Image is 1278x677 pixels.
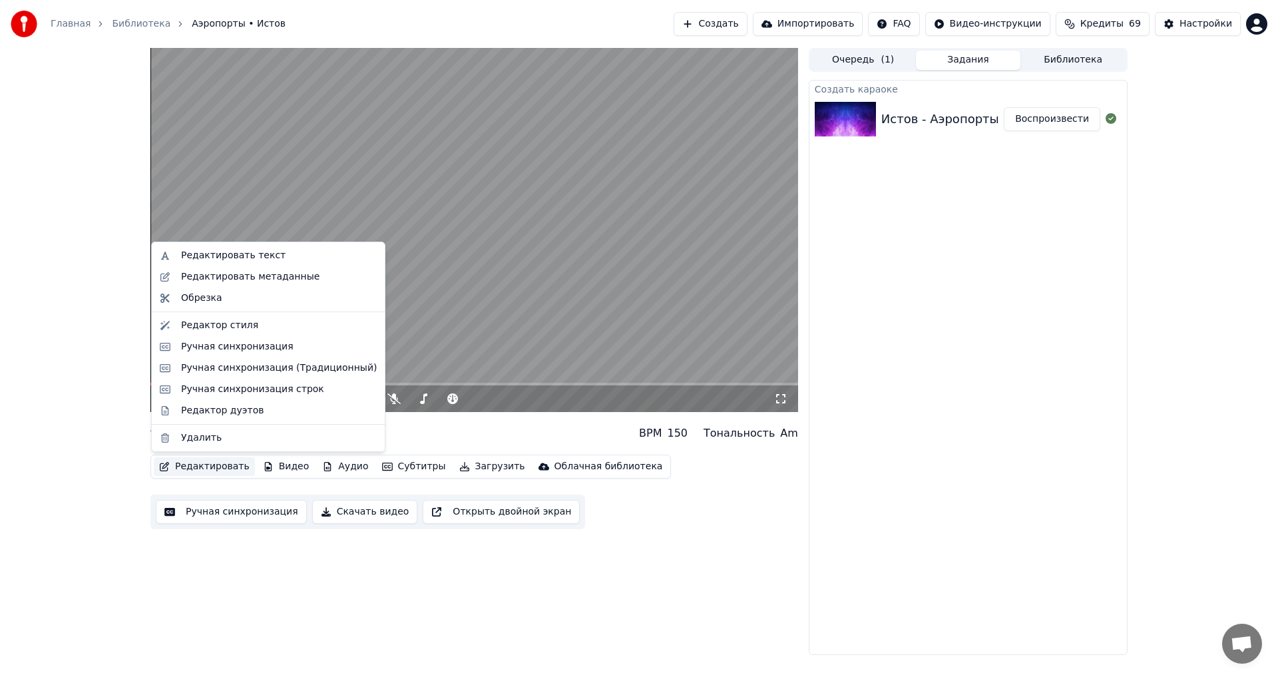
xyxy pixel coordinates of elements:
[181,404,264,417] div: Редактор дуэтов
[639,425,662,441] div: BPM
[181,249,286,262] div: Редактировать текст
[881,53,894,67] span: ( 1 )
[181,292,222,305] div: Обрезка
[154,457,255,476] button: Редактировать
[554,460,663,473] div: Облачная библиотека
[809,81,1127,97] div: Создать караоке
[780,425,798,441] div: Am
[181,431,222,445] div: Удалить
[704,425,775,441] div: Тональность
[112,17,170,31] a: Библиотека
[667,425,688,441] div: 150
[1179,17,1232,31] div: Настройки
[192,17,286,31] span: Аэропорты • Истов
[423,500,580,524] button: Открыть двойной экран
[11,11,37,37] img: youka
[317,457,373,476] button: Аудио
[881,110,999,128] div: Истов - Аэропорты
[753,12,863,36] button: Импортировать
[1056,12,1150,36] button: Кредиты69
[925,12,1050,36] button: Видео-инструкции
[312,500,418,524] button: Скачать видео
[1004,107,1100,131] button: Воспроизвести
[181,319,258,332] div: Редактор стиля
[377,457,451,476] button: Субтитры
[868,12,919,36] button: FAQ
[150,417,227,436] div: Аэропорты
[1155,12,1241,36] button: Настройки
[156,500,307,524] button: Ручная синхронизация
[674,12,747,36] button: Создать
[454,457,531,476] button: Загрузить
[811,51,916,70] button: Очередь
[150,436,227,449] div: Истов
[181,340,294,353] div: Ручная синхронизация
[51,17,91,31] a: Главная
[258,457,315,476] button: Видео
[1222,624,1262,664] div: Открытый чат
[51,17,286,31] nav: breadcrumb
[916,51,1021,70] button: Задания
[181,270,319,284] div: Редактировать метаданные
[1080,17,1124,31] span: Кредиты
[181,383,324,396] div: Ручная синхронизация строк
[1020,51,1126,70] button: Библиотека
[1129,17,1141,31] span: 69
[181,361,377,375] div: Ручная синхронизация (Традиционный)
